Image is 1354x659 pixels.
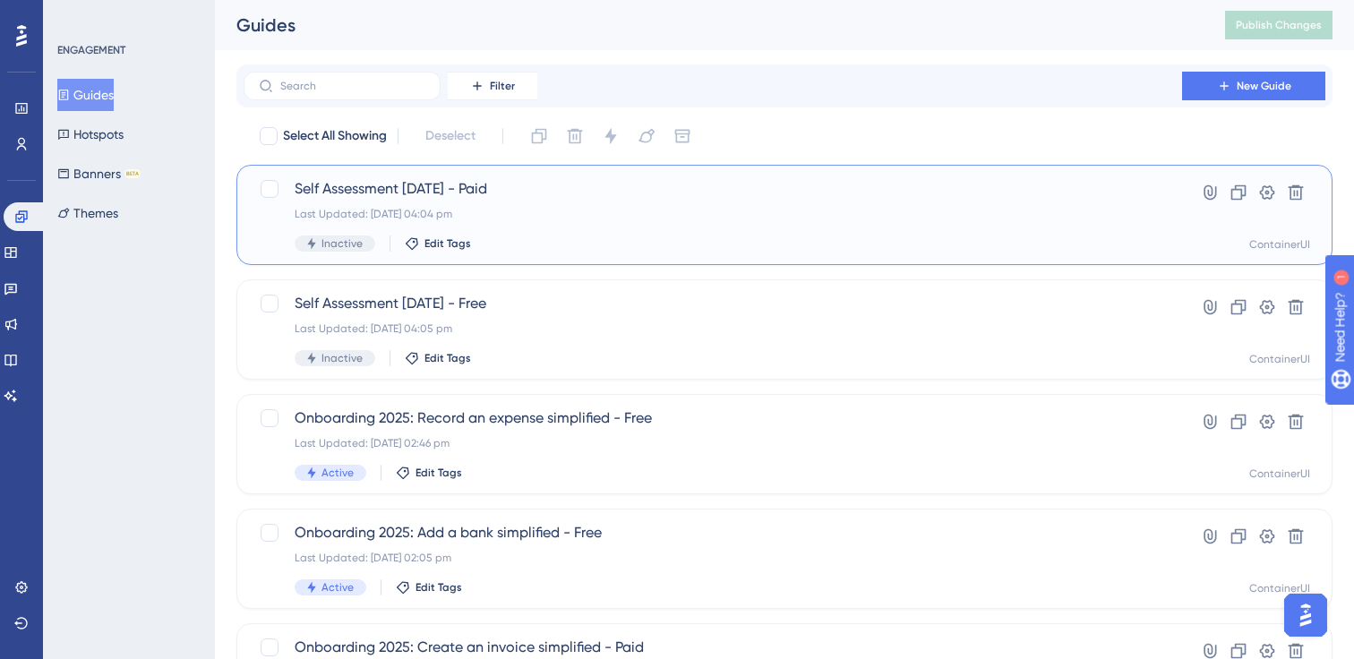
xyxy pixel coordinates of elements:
[416,580,462,595] span: Edit Tags
[405,236,471,251] button: Edit Tags
[490,79,515,93] span: Filter
[57,79,114,111] button: Guides
[321,351,363,365] span: Inactive
[236,13,1180,38] div: Guides
[1236,18,1322,32] span: Publish Changes
[424,236,471,251] span: Edit Tags
[321,580,354,595] span: Active
[321,466,354,480] span: Active
[280,80,425,92] input: Search
[1279,588,1333,642] iframe: UserGuiding AI Assistant Launcher
[57,118,124,150] button: Hotspots
[42,4,112,26] span: Need Help?
[1249,581,1310,595] div: ContainerUI
[396,580,462,595] button: Edit Tags
[405,351,471,365] button: Edit Tags
[283,125,387,147] span: Select All Showing
[295,551,1131,565] div: Last Updated: [DATE] 02:05 pm
[295,207,1131,221] div: Last Updated: [DATE] 04:04 pm
[321,236,363,251] span: Inactive
[295,436,1131,450] div: Last Updated: [DATE] 02:46 pm
[57,197,118,229] button: Themes
[295,522,1131,543] span: Onboarding 2025: Add a bank simplified - Free
[57,43,125,57] div: ENGAGEMENT
[1249,237,1310,252] div: ContainerUI
[124,169,141,178] div: BETA
[409,120,492,152] button: Deselect
[295,637,1131,658] span: Onboarding 2025: Create an invoice simplified - Paid
[448,72,537,100] button: Filter
[295,321,1131,336] div: Last Updated: [DATE] 04:05 pm
[57,158,141,190] button: BannersBETA
[124,9,130,23] div: 1
[424,351,471,365] span: Edit Tags
[425,125,476,147] span: Deselect
[295,178,1131,200] span: Self Assessment [DATE] - Paid
[1225,11,1333,39] button: Publish Changes
[1249,466,1310,481] div: ContainerUI
[295,407,1131,429] span: Onboarding 2025: Record an expense simplified - Free
[1249,352,1310,366] div: ContainerUI
[416,466,462,480] span: Edit Tags
[396,466,462,480] button: Edit Tags
[1182,72,1325,100] button: New Guide
[1237,79,1291,93] span: New Guide
[295,293,1131,314] span: Self Assessment [DATE] - Free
